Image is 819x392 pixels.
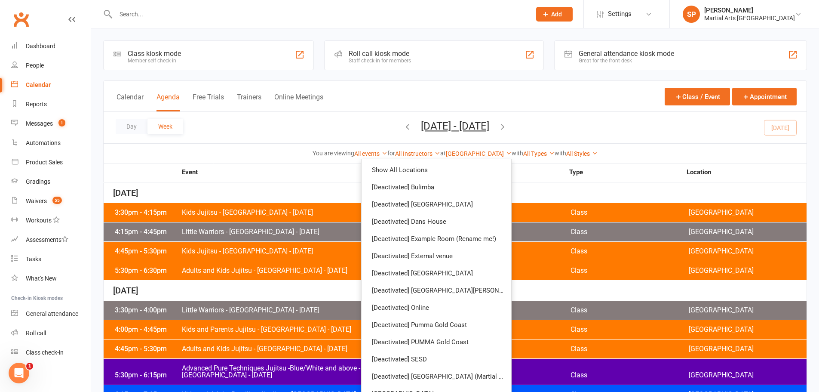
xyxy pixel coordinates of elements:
div: [PERSON_NAME] [704,6,795,14]
span: [PERSON_NAME] [453,209,571,216]
a: Automations [11,133,91,153]
span: [PERSON_NAME] [453,248,571,255]
span: Settings [608,4,632,24]
div: Gradings [26,178,50,185]
span: Class [571,346,688,352]
div: Workouts [26,217,52,224]
span: Adults and Kids Jujitsu - [GEOGRAPHIC_DATA] - [DATE] [181,346,401,352]
div: Roll call kiosk mode [349,49,411,58]
div: Reports [26,101,47,108]
div: Staff check-in for members [349,58,411,64]
button: Trainers [237,93,261,111]
div: 4:45pm - 5:30pm [113,248,181,255]
a: Workouts [11,211,91,230]
button: Add [536,7,573,22]
span: 1 [26,363,33,370]
a: [GEOGRAPHIC_DATA] [446,150,512,157]
button: [DATE] - [DATE] [421,120,489,132]
button: Day [116,119,147,134]
div: General attendance [26,310,78,317]
button: Agenda [156,93,180,111]
strong: You are viewing [313,150,354,157]
span: [GEOGRAPHIC_DATA] [689,267,807,274]
span: [GEOGRAPHIC_DATA] [689,228,807,235]
a: [Deactivated] External venue [362,247,511,265]
a: Messages 1 [11,114,91,133]
a: Dashboard [11,37,91,56]
a: Assessments [11,230,91,250]
div: Class kiosk mode [128,49,181,58]
div: 5:30pm - 6:15pm [113,372,181,379]
span: Kids and Parents Jujitsu - [GEOGRAPHIC_DATA] - [DATE] [181,326,401,333]
a: [Deactivated] [GEOGRAPHIC_DATA] [362,265,511,282]
a: Roll call [11,324,91,343]
span: 55 [52,197,62,204]
span: [GEOGRAPHIC_DATA] [689,326,807,333]
div: Waivers [26,198,47,204]
div: [DATE] [104,183,807,203]
a: [Deactivated] Bulimba [362,179,511,196]
span: [PERSON_NAME] [453,228,571,235]
div: 4:45pm - 5:30pm [113,346,181,352]
a: All events [354,150,387,157]
div: Messages [26,120,53,127]
span: [PERSON_NAME] [453,346,571,352]
a: Product Sales [11,153,91,172]
strong: with [512,150,523,157]
div: 5:30pm - 6:30pm [113,267,181,274]
span: Class [571,307,688,314]
span: 1 [58,119,65,127]
a: [Deactivated] Example Room (Rename me!) [362,230,511,247]
a: All Instructors [395,150,440,157]
a: What's New [11,269,91,288]
a: [Deactivated] Online [362,299,511,316]
span: Class [571,267,688,274]
button: Class / Event [665,88,730,105]
span: Class [571,248,688,255]
span: Kids Jujitsu - [GEOGRAPHIC_DATA] - [DATE] [181,209,401,216]
a: People [11,56,91,75]
span: Adults and Kids Jujitsu - [GEOGRAPHIC_DATA] - [DATE] [181,267,401,274]
span: [GEOGRAPHIC_DATA] [689,307,807,314]
div: 3:30pm - 4:15pm [113,209,181,216]
a: [Deactivated] Pumma Gold Coast [362,316,511,333]
span: Little Warriors - [GEOGRAPHIC_DATA] - [DATE] [181,307,401,314]
a: Show All Locations [362,161,511,179]
div: What's New [26,275,57,282]
button: Appointment [732,88,797,105]
a: Gradings [11,172,91,191]
div: General attendance kiosk mode [579,49,674,58]
div: Automations [26,139,61,146]
div: Assessments [26,236,68,243]
strong: with [555,150,566,157]
strong: Event [181,169,400,176]
span: [PERSON_NAME] [453,307,571,314]
div: 4:00pm - 4:45pm [113,326,181,333]
span: Advanced Pure Techniques Jujitsu -Blue/White and above - [GEOGRAPHIC_DATA] - [DATE] [181,365,401,379]
button: Online Meetings [274,93,323,111]
span: [GEOGRAPHIC_DATA] [689,248,807,255]
div: SP [683,6,700,23]
a: [Deactivated] PUMMA Gold Coast [362,333,511,351]
span: Class [571,209,688,216]
div: Class check-in [26,349,64,356]
a: [Deactivated] [GEOGRAPHIC_DATA] (Martial Arts Hall) [362,368,511,385]
span: [GEOGRAPHIC_DATA] [689,372,807,379]
button: Calendar [117,93,144,111]
div: 4:15pm - 4:45pm [113,228,181,235]
a: [Deactivated] [GEOGRAPHIC_DATA][PERSON_NAME] [362,282,511,299]
div: [DATE] [104,281,807,301]
div: Product Sales [26,159,63,166]
a: Reports [11,95,91,114]
a: Calendar [11,75,91,95]
div: 3:30pm - 4:00pm [113,307,181,314]
span: Class [571,228,688,235]
span: [GEOGRAPHIC_DATA] [689,346,807,352]
div: Dashboard [26,43,55,49]
div: People [26,62,44,69]
strong: at [440,150,446,157]
span: [PERSON_NAME] [453,326,571,333]
span: Class [571,372,688,379]
div: Great for the front desk [579,58,674,64]
a: Class kiosk mode [11,343,91,362]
